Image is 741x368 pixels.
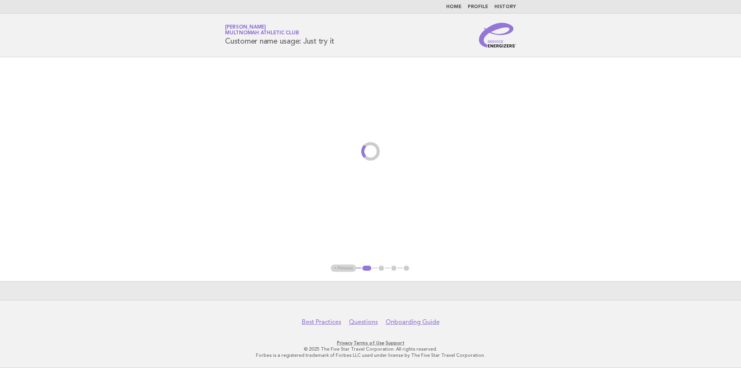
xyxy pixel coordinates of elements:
[446,5,462,9] a: Home
[494,5,516,9] a: History
[134,352,607,358] p: Forbes is a registered trademark of Forbes LLC used under license by The Five Star Travel Corpora...
[337,340,352,346] a: Privacy
[225,31,299,36] span: Multnomah Athletic Club
[134,346,607,352] p: © 2025 The Five Star Travel Corporation. All rights reserved.
[349,318,378,326] a: Questions
[225,25,299,36] a: [PERSON_NAME]Multnomah Athletic Club
[354,340,384,346] a: Terms of Use
[134,340,607,346] p: · ·
[386,318,440,326] a: Onboarding Guide
[386,340,404,346] a: Support
[479,23,516,47] img: Service Energizers
[302,318,341,326] a: Best Practices
[225,25,334,45] h1: Customer name usage: Just try it
[468,5,488,9] a: Profile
